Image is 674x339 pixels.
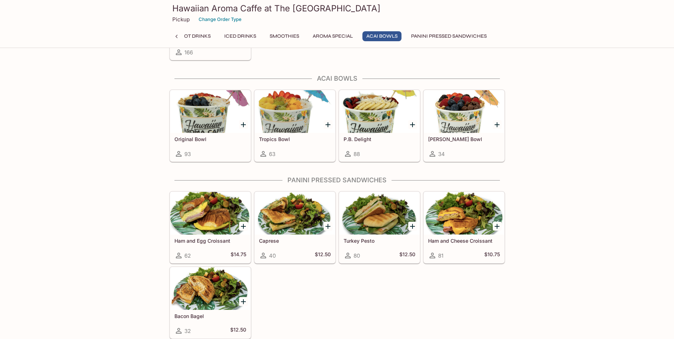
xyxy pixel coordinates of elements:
h5: $10.75 [484,251,500,260]
button: Hot Drinks [176,31,215,41]
span: 93 [184,151,191,157]
a: P.B. Delight88 [339,90,420,162]
h4: Acai Bowls [169,75,505,82]
h5: Original Bowl [174,136,246,142]
h5: Tropics Bowl [259,136,331,142]
button: Aroma Special [309,31,357,41]
h5: Caprese [259,238,331,244]
a: Turkey Pesto80$12.50 [339,192,420,263]
h5: Bacon Bagel [174,313,246,319]
a: Tropics Bowl63 [254,90,335,162]
h4: Panini Pressed Sandwiches [169,176,505,184]
button: Add Turkey Pesto [408,222,417,231]
div: Turkey Pesto [339,192,420,235]
span: 166 [184,49,193,56]
div: Caprese [255,192,335,235]
button: Add Original Bowl [239,120,248,129]
h5: $12.50 [230,327,246,335]
h5: $12.50 [399,251,415,260]
h5: P.B. Delight [344,136,415,142]
span: 81 [438,252,443,259]
button: Add Tropics Bowl [324,120,333,129]
a: Original Bowl93 [170,90,251,162]
span: 62 [184,252,191,259]
button: Add Ham and Cheese Croissant [493,222,502,231]
div: Berry Bowl [424,90,504,133]
a: Caprese40$12.50 [254,192,335,263]
span: 80 [354,252,360,259]
a: Ham and Cheese Croissant81$10.75 [424,192,505,263]
p: Pickup [172,16,190,23]
button: Iced Drinks [220,31,260,41]
a: Ham and Egg Croissant62$14.75 [170,192,251,263]
button: Add P.B. Delight [408,120,417,129]
div: Original Bowl [170,90,250,133]
div: Tropics Bowl [255,90,335,133]
button: Add Berry Bowl [493,120,502,129]
button: Change Order Type [195,14,245,25]
span: 40 [269,252,276,259]
span: 63 [269,151,275,157]
h5: [PERSON_NAME] Bowl [428,136,500,142]
button: Add Caprese [324,222,333,231]
span: 88 [354,151,360,157]
button: Add Bacon Bagel [239,297,248,306]
h3: Hawaiian Aroma Caffe at The [GEOGRAPHIC_DATA] [172,3,502,14]
button: Acai Bowls [362,31,401,41]
h5: $14.75 [231,251,246,260]
button: Smoothies [266,31,303,41]
div: Ham and Cheese Croissant [424,192,504,235]
div: P.B. Delight [339,90,420,133]
span: 34 [438,151,445,157]
div: Ham and Egg Croissant [170,192,250,235]
span: 32 [184,328,191,334]
a: [PERSON_NAME] Bowl34 [424,90,505,162]
h5: Turkey Pesto [344,238,415,244]
h5: $12.50 [315,251,331,260]
button: Add Ham and Egg Croissant [239,222,248,231]
button: Panini Pressed Sandwiches [407,31,491,41]
div: Bacon Bagel [170,267,250,310]
h5: Ham and Egg Croissant [174,238,246,244]
a: Bacon Bagel32$12.50 [170,267,251,339]
h5: Ham and Cheese Croissant [428,238,500,244]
